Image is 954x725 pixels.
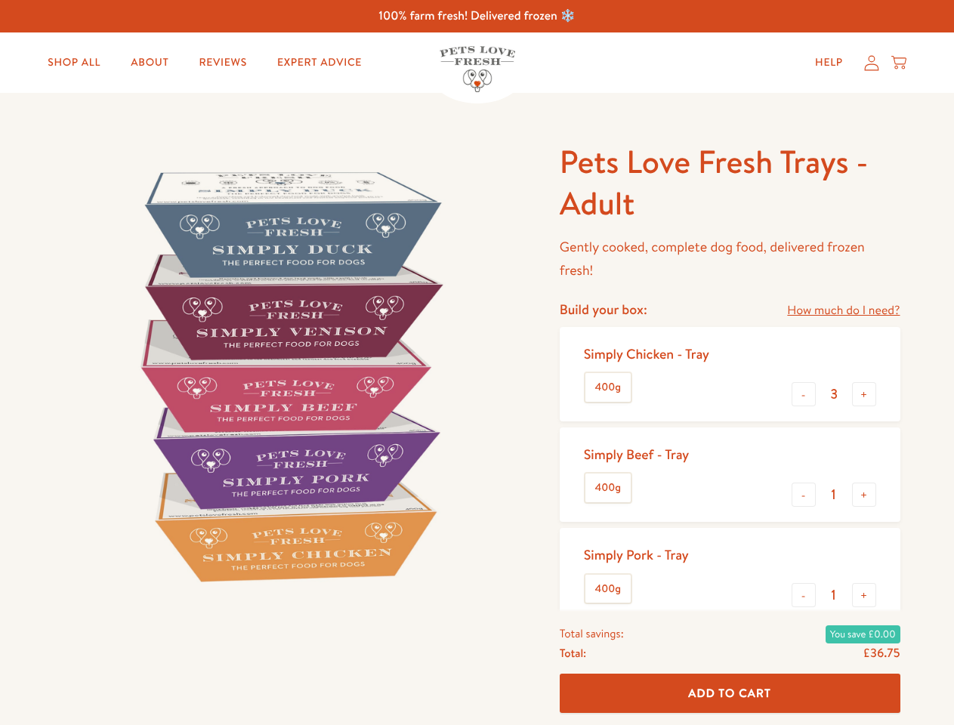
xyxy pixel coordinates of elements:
span: £36.75 [863,645,900,662]
a: Reviews [187,48,258,78]
label: 400g [585,373,631,402]
div: Simply Pork - Tray [584,546,689,563]
h4: Build your box: [560,301,647,318]
span: You save £0.00 [826,625,900,643]
button: + [852,583,876,607]
h1: Pets Love Fresh Trays - Adult [560,141,900,224]
a: About [119,48,181,78]
label: 400g [585,575,631,603]
button: - [792,483,816,507]
p: Gently cooked, complete dog food, delivered frozen fresh! [560,236,900,282]
button: - [792,583,816,607]
label: 400g [585,474,631,502]
div: Simply Beef - Tray [584,446,689,463]
a: How much do I need? [787,301,900,321]
img: Pets Love Fresh [440,46,515,92]
div: Simply Chicken - Tray [584,345,709,362]
button: + [852,483,876,507]
span: Total: [560,643,586,663]
button: - [792,382,816,406]
span: Add To Cart [688,685,771,701]
a: Shop All [36,48,113,78]
button: Add To Cart [560,674,900,714]
a: Expert Advice [265,48,374,78]
span: Total savings: [560,624,624,643]
img: Pets Love Fresh Trays - Adult [54,141,523,610]
button: + [852,382,876,406]
a: Help [803,48,855,78]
